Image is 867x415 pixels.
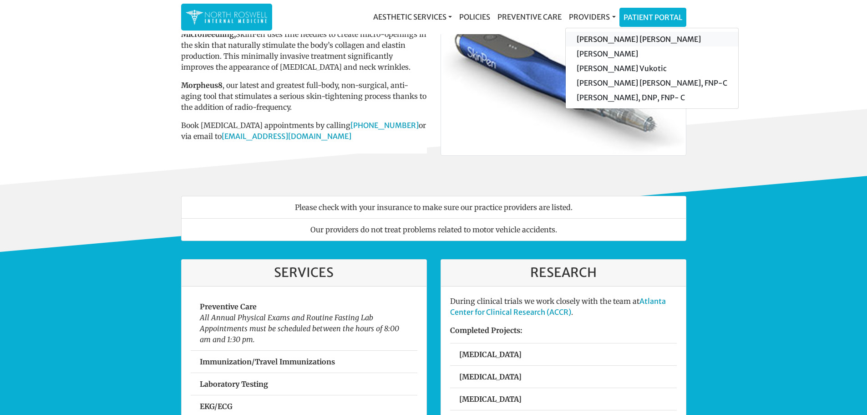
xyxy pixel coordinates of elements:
a: [PERSON_NAME] [PERSON_NAME], FNP-C [566,76,738,90]
strong: [MEDICAL_DATA] [459,372,522,381]
strong: [MEDICAL_DATA] [459,395,522,404]
a: [EMAIL_ADDRESS][DOMAIN_NAME] [222,132,351,141]
a: [PHONE_NUMBER] [350,121,419,130]
strong: Laboratory Testing [200,379,268,389]
p: Book [MEDICAL_DATA] appointments by calling or via email to [181,120,427,142]
li: Please check with your insurance to make sure our practice providers are listed. [181,196,686,219]
a: Atlanta Center for Clinical Research (ACCR) [450,297,666,317]
li: Our providers do not treat problems related to motor vehicle accidents. [181,218,686,241]
strong: [MEDICAL_DATA] [459,350,522,359]
a: Policies [456,8,494,26]
p: SkinPen uses fine needles to create micro-openings in the skin that naturally stimulate the body’... [181,29,427,72]
strong: EKG/ECG [200,402,233,411]
h3: Services [191,265,417,281]
h3: Research [450,265,677,281]
a: Providers [565,8,619,26]
b: Morpheus8 [181,81,223,90]
a: [PERSON_NAME] Vukotic [566,61,738,76]
a: Preventive Care [494,8,565,26]
a: [PERSON_NAME] [PERSON_NAME] [566,32,738,46]
a: [PERSON_NAME], DNP, FNP- C [566,90,738,105]
strong: Preventive Care [200,302,257,311]
p: During clinical trials we work closely with the team at . [450,296,677,318]
strong: Immunization/Travel Immunizations [200,357,335,366]
a: Patient Portal [620,8,686,26]
a: [PERSON_NAME] [566,46,738,61]
strong: Completed Projects: [450,326,522,335]
a: Aesthetic Services [370,8,456,26]
img: North Roswell Internal Medicine [186,8,268,26]
em: All Annual Physical Exams and Routine Fasting Lab Appointments must be scheduled between the hour... [200,313,399,344]
p: , our latest and greatest full-body, non-surgical, anti-aging tool that stimulates a serious skin... [181,80,427,113]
